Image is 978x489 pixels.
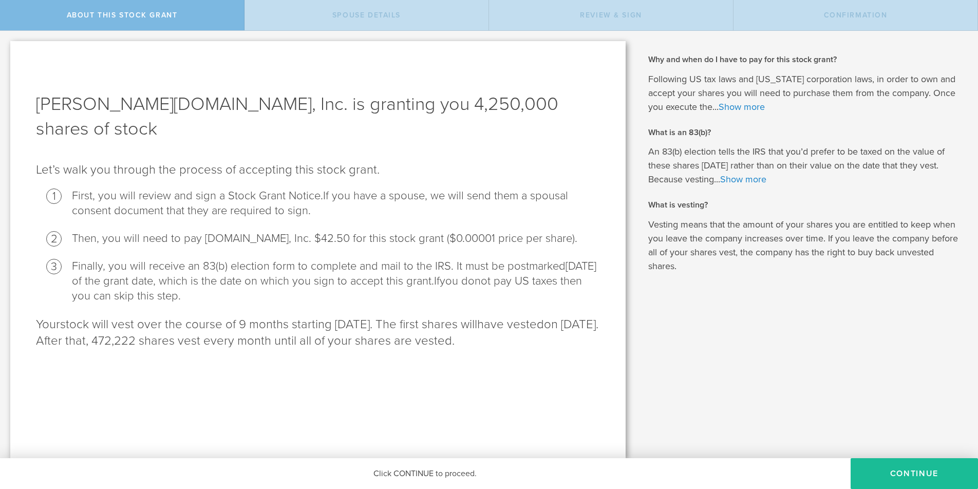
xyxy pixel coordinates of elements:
[36,92,600,141] h1: [PERSON_NAME][DOMAIN_NAME], Inc. is granting you 4,250,000 shares of stock
[72,189,600,218] li: First, you will review and sign a Stock Grant Notice.
[72,259,600,304] li: Finally, you will receive an 83(b) election form to complete and mail to the IRS . It must be pos...
[851,458,978,489] button: CONTINUE
[648,199,963,211] h2: What is vesting?
[36,162,600,178] p: Let’s walk you through the process of accepting this stock grant .
[927,409,978,458] iframe: Chat Widget
[648,54,963,65] h2: Why and when do I have to pay for this stock grant?
[477,317,544,332] span: have vested
[67,11,178,20] span: About this stock grant
[719,101,765,112] a: Show more
[36,316,600,349] p: stock will vest over the course of 9 months starting [DATE]. The first shares will on [DATE]. Aft...
[648,72,963,114] p: Following US tax laws and [US_STATE] corporation laws, in order to own and accept your shares you...
[72,231,600,246] li: Then, you will need to pay [DOMAIN_NAME], Inc. $42.50 for this stock grant ($0.00001 price per sh...
[648,127,963,138] h2: What is an 83(b)?
[648,218,963,273] p: Vesting means that the amount of your shares you are entitled to keep when you leave the company ...
[648,145,963,186] p: An 83(b) election tells the IRS that you’d prefer to be taxed on the value of these shares [DATE]...
[332,11,401,20] span: Spouse Details
[440,274,475,288] span: you do
[580,11,642,20] span: Review & Sign
[36,317,60,332] span: Your
[824,11,888,20] span: Confirmation
[720,174,766,185] a: Show more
